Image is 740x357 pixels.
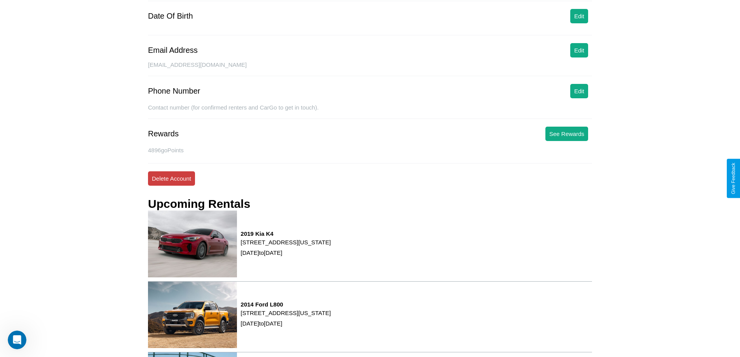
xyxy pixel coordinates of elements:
img: rental [148,282,237,348]
button: See Rewards [545,127,588,141]
div: Rewards [148,129,179,138]
h3: 2014 Ford L800 [241,301,331,308]
button: Edit [570,9,588,23]
p: [DATE] to [DATE] [241,247,331,258]
div: Contact number (for confirmed renters and CarGo to get in touch). [148,104,592,119]
p: 4896 goPoints [148,145,592,155]
iframe: Intercom live chat [8,331,26,349]
div: Email Address [148,46,198,55]
button: Edit [570,43,588,57]
p: [STREET_ADDRESS][US_STATE] [241,237,331,247]
div: Date Of Birth [148,12,193,21]
p: [STREET_ADDRESS][US_STATE] [241,308,331,318]
div: Phone Number [148,87,200,96]
button: Delete Account [148,171,195,186]
h3: 2019 Kia K4 [241,230,331,237]
p: [DATE] to [DATE] [241,318,331,329]
img: rental [148,211,237,277]
h3: Upcoming Rentals [148,197,250,211]
div: Give Feedback [731,163,736,194]
div: [EMAIL_ADDRESS][DOMAIN_NAME] [148,61,592,76]
button: Edit [570,84,588,98]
